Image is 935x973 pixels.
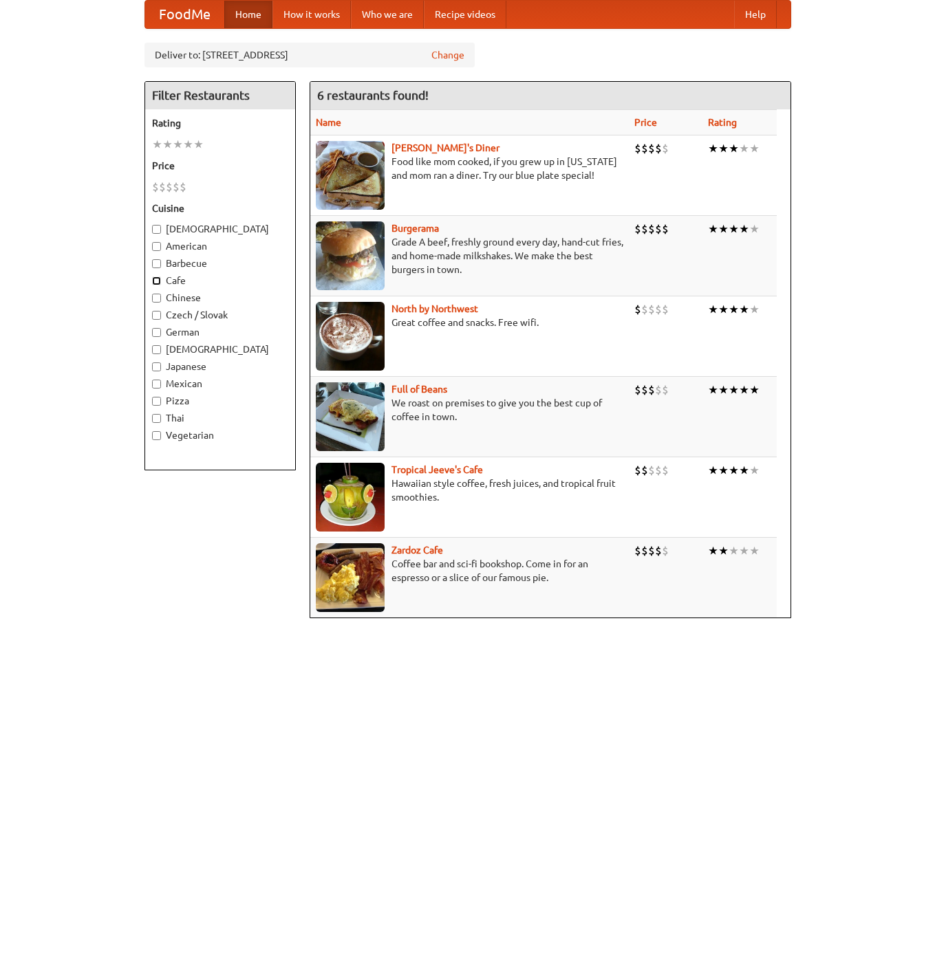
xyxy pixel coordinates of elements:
[634,382,641,397] li: $
[152,259,161,268] input: Barbecue
[152,179,159,195] li: $
[739,543,749,558] li: ★
[718,221,729,237] li: ★
[162,137,173,152] li: ★
[718,463,729,478] li: ★
[152,291,288,305] label: Chinese
[662,221,669,237] li: $
[662,302,669,317] li: $
[641,543,648,558] li: $
[729,141,739,156] li: ★
[152,342,288,356] label: [DEMOGRAPHIC_DATA]
[729,382,739,397] li: ★
[655,141,662,156] li: $
[152,201,288,215] h5: Cuisine
[316,221,385,290] img: burgerama.jpg
[152,345,161,354] input: [DEMOGRAPHIC_DATA]
[152,225,161,234] input: [DEMOGRAPHIC_DATA]
[391,142,499,153] a: [PERSON_NAME]'s Diner
[152,222,288,236] label: [DEMOGRAPHIC_DATA]
[749,302,760,317] li: ★
[708,543,718,558] li: ★
[152,294,161,303] input: Chinese
[144,43,475,67] div: Deliver to: [STREET_ADDRESS]
[224,1,272,28] a: Home
[152,431,161,440] input: Vegetarian
[316,543,385,612] img: zardoz.jpg
[708,302,718,317] li: ★
[708,463,718,478] li: ★
[708,382,718,397] li: ★
[739,463,749,478] li: ★
[739,141,749,156] li: ★
[749,463,760,478] li: ★
[655,543,662,558] li: $
[648,382,655,397] li: $
[180,179,186,195] li: $
[152,137,162,152] li: ★
[634,117,657,128] a: Price
[739,382,749,397] li: ★
[316,316,623,329] p: Great coffee and snacks. Free wifi.
[316,396,623,424] p: We roast on premises to give you the best cup of coffee in town.
[316,155,623,182] p: Food like mom cooked, if you grew up in [US_STATE] and mom ran a diner. Try our blue plate special!
[316,382,385,451] img: beans.jpg
[655,302,662,317] li: $
[152,276,161,285] input: Cafe
[152,397,161,406] input: Pizza
[152,328,161,337] input: German
[424,1,506,28] a: Recipe videos
[351,1,424,28] a: Who we are
[152,414,161,423] input: Thai
[391,464,483,475] a: Tropical Jeeve's Cafe
[729,302,739,317] li: ★
[749,543,760,558] li: ★
[316,117,341,128] a: Name
[718,302,729,317] li: ★
[391,223,439,234] a: Burgerama
[152,116,288,130] h5: Rating
[316,302,385,371] img: north.jpg
[193,137,204,152] li: ★
[152,394,288,408] label: Pizza
[159,179,166,195] li: $
[316,235,623,276] p: Grade A beef, freshly ground every day, hand-cut fries, and home-made milkshakes. We make the bes...
[708,141,718,156] li: ★
[152,325,288,339] label: German
[391,545,443,556] b: Zardoz Cafe
[272,1,351,28] a: How it works
[152,242,161,251] input: American
[634,141,641,156] li: $
[316,463,385,532] img: jeeves.jpg
[145,82,295,109] h4: Filter Restaurants
[662,463,669,478] li: $
[655,463,662,478] li: $
[152,362,161,371] input: Japanese
[391,303,478,314] a: North by Northwest
[316,141,385,210] img: sallys.jpg
[152,377,288,391] label: Mexican
[662,543,669,558] li: $
[648,141,655,156] li: $
[152,428,288,442] label: Vegetarian
[316,557,623,584] p: Coffee bar and sci-fi bookshop. Come in for an espresso or a slice of our famous pie.
[648,221,655,237] li: $
[634,221,641,237] li: $
[655,221,662,237] li: $
[662,141,669,156] li: $
[641,302,648,317] li: $
[145,1,224,28] a: FoodMe
[152,274,288,287] label: Cafe
[648,543,655,558] li: $
[729,543,739,558] li: ★
[431,48,464,62] a: Change
[708,221,718,237] li: ★
[749,382,760,397] li: ★
[749,141,760,156] li: ★
[152,159,288,173] h5: Price
[749,221,760,237] li: ★
[316,477,623,504] p: Hawaiian style coffee, fresh juices, and tropical fruit smoothies.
